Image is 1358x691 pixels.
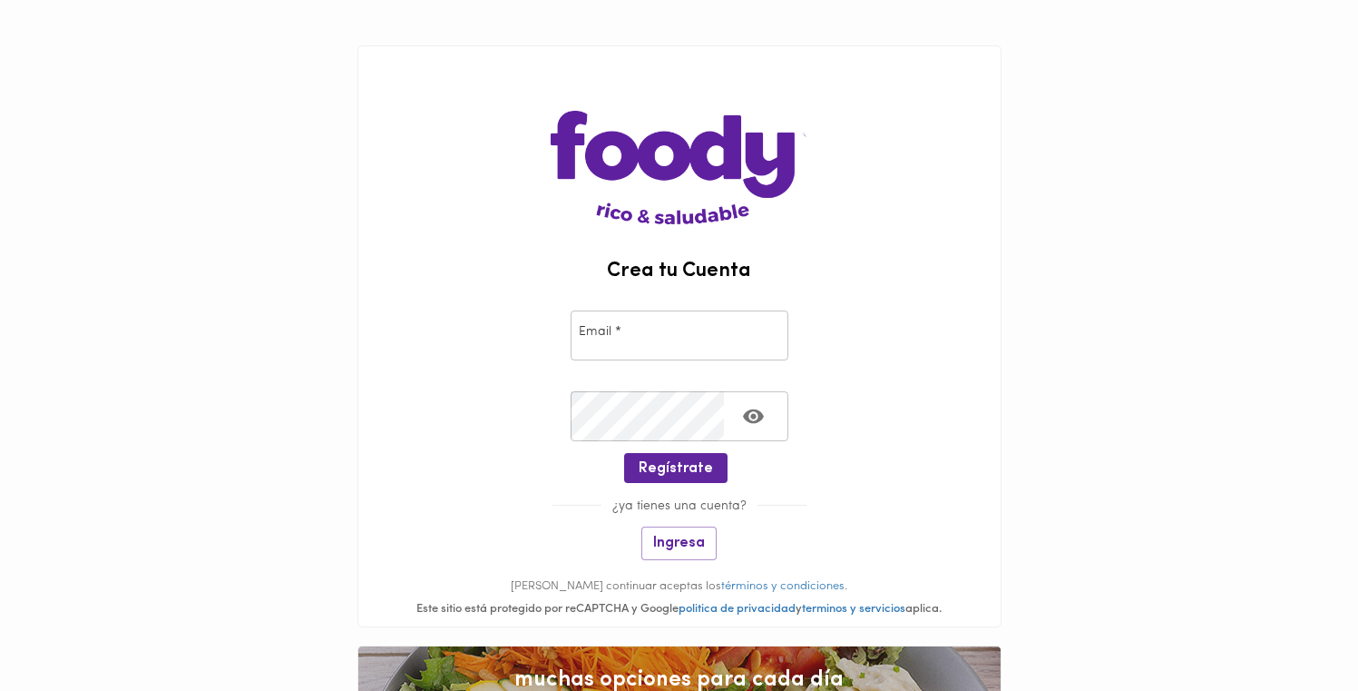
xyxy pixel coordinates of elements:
iframe: Messagebird Livechat Widget [1253,586,1340,673]
input: pepitoperez@gmail.com [571,311,788,360]
img: logo-main-page.png [551,46,807,224]
a: politica de privacidad [679,603,796,615]
a: terminos y servicios [802,603,905,615]
a: términos y condiciones [721,580,845,592]
h2: Crea tu Cuenta [358,261,1001,282]
button: Ingresa [641,527,717,560]
button: Regístrate [624,453,728,483]
span: Ingresa [653,535,705,552]
span: Regístrate [639,460,713,478]
button: Toggle password visibility [731,394,776,439]
span: ¿ya tienes una cuenta? [601,499,757,513]
div: Este sitio está protegido por reCAPTCHA y Google y aplica. [358,601,1001,618]
p: [PERSON_NAME] continuar aceptas los . [358,578,1001,596]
